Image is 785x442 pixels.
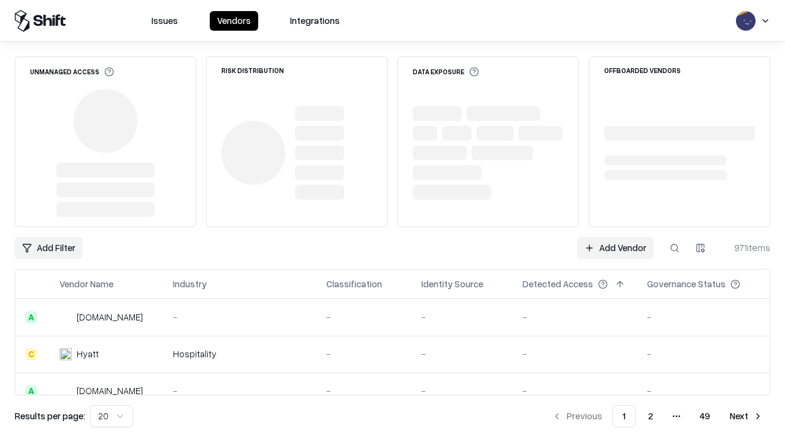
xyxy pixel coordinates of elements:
div: Governance Status [647,277,726,290]
div: Vendor Name [59,277,113,290]
p: Results per page: [15,409,85,422]
div: - [173,384,307,397]
div: [DOMAIN_NAME] [77,311,143,324]
div: - [523,384,627,397]
a: Add Vendor [577,237,654,259]
div: Risk Distribution [221,67,284,74]
div: Data Exposure [413,67,479,77]
div: Detected Access [523,277,593,290]
div: Hyatt [77,347,99,360]
div: [DOMAIN_NAME] [77,384,143,397]
div: C [25,348,37,360]
div: Hospitality [173,347,307,360]
img: intrado.com [59,311,72,324]
div: - [421,384,503,397]
nav: pagination [545,405,770,427]
button: Next [722,405,770,427]
div: Offboarded Vendors [604,67,681,74]
div: 971 items [721,241,770,254]
div: - [647,311,760,324]
img: Hyatt [59,348,72,360]
button: 1 [612,405,636,427]
div: - [326,347,402,360]
div: - [647,384,760,397]
div: - [523,347,627,360]
div: - [421,311,503,324]
div: - [523,311,627,324]
button: Add Filter [15,237,83,259]
div: - [326,384,402,397]
div: A [25,385,37,397]
img: primesec.co.il [59,385,72,397]
button: Vendors [210,11,258,31]
div: - [647,347,760,360]
div: - [173,311,307,324]
div: Unmanaged Access [30,67,114,77]
button: 2 [638,405,663,427]
button: Issues [144,11,185,31]
div: - [326,311,402,324]
div: A [25,311,37,324]
div: Identity Source [421,277,483,290]
button: 49 [690,405,720,427]
button: Integrations [283,11,347,31]
div: - [421,347,503,360]
div: Classification [326,277,382,290]
div: Industry [173,277,207,290]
